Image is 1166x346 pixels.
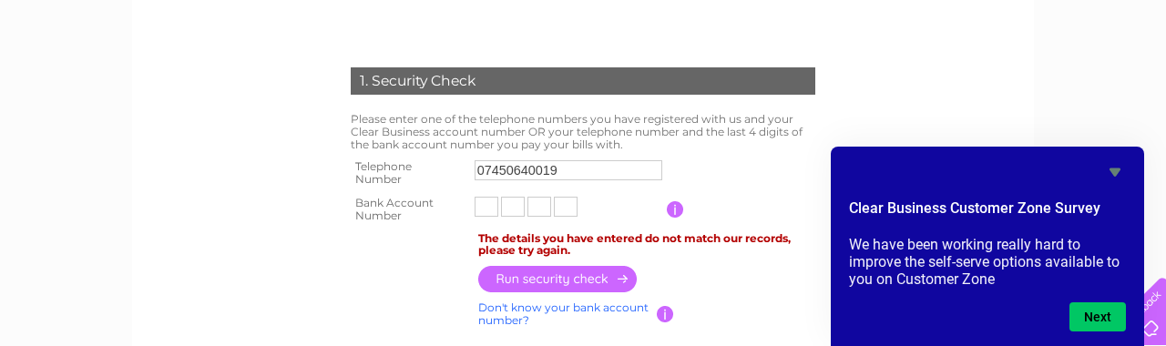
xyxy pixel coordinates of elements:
[478,300,649,327] a: Don't know your bank account number?
[41,47,134,103] img: logo.png
[154,10,1015,88] div: Clear Business is a trading name of Verastar Limited (registered in [GEOGRAPHIC_DATA] No. 3667643...
[346,108,820,155] td: Please enter one of the telephone numbers you have registered with us and your Clear Business acc...
[849,236,1126,288] p: We have been working really hard to improve the self-serve options available to you on Customer Zone
[351,67,815,95] div: 1. Security Check
[1104,161,1126,183] button: Hide survey
[1110,77,1155,91] a: Contact
[911,77,946,91] a: Water
[1069,302,1126,331] button: Next question
[1073,77,1100,91] a: Blog
[823,9,948,32] a: 0333 014 3131
[346,191,470,228] th: Bank Account Number
[657,306,674,322] input: Information
[474,228,820,262] td: The details you have entered do not match our records, please try again.
[667,201,684,218] input: Information
[956,77,997,91] a: Energy
[1007,77,1062,91] a: Telecoms
[849,198,1126,229] h2: Clear Business Customer Zone Survey
[849,161,1126,331] div: Clear Business Customer Zone Survey
[346,155,470,191] th: Telephone Number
